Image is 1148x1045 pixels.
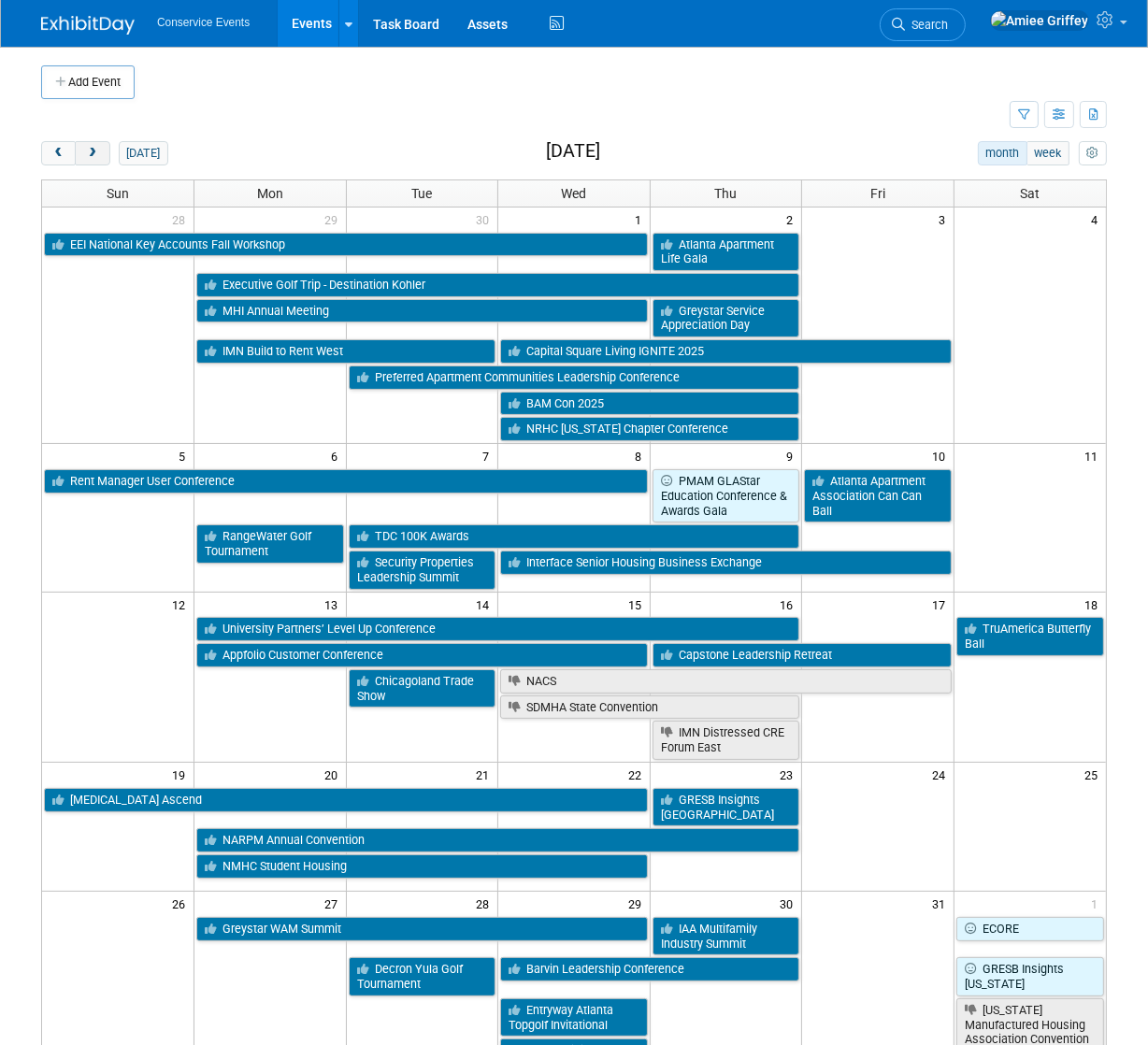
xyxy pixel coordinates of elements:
i: Personalize Calendar [1086,148,1098,160]
button: month [978,141,1027,165]
a: BAM Con 2025 [500,392,799,416]
button: prev [41,141,76,165]
span: 20 [323,763,346,786]
a: ECORE [956,917,1104,941]
a: Capital Square Living IGNITE 2025 [500,339,952,364]
span: 4 [1089,208,1106,231]
span: 14 [474,593,497,616]
a: EEI National Key Accounts Fall Workshop [44,233,648,257]
span: 17 [930,593,954,616]
span: Search [905,18,948,32]
img: ExhibitDay [41,16,135,35]
span: 22 [626,763,650,786]
a: Atlanta Apartment Life Gala [653,233,800,271]
a: Interface Senior Housing Business Exchange [500,551,952,575]
a: Executive Golf Trip - Destination Kohler [196,273,799,297]
span: Wed [561,186,586,201]
span: 28 [170,208,194,231]
span: 23 [778,763,801,786]
span: 10 [930,444,954,467]
span: 15 [626,593,650,616]
span: Conservice Events [157,16,250,29]
a: Search [880,8,966,41]
span: 29 [323,208,346,231]
a: Appfolio Customer Conference [196,643,648,667]
a: PMAM GLAStar Education Conference & Awards Gala [653,469,800,522]
button: Add Event [41,65,135,99]
a: MHI Annual Meeting [196,299,648,323]
a: Atlanta Apartment Association Can Can Ball [804,469,952,522]
span: 11 [1083,444,1106,467]
span: 3 [937,208,954,231]
a: NRHC [US_STATE] Chapter Conference [500,417,799,441]
a: IMN Distressed CRE Forum East [653,721,800,759]
a: Security Properties Leadership Summit [349,551,496,589]
span: 16 [778,593,801,616]
span: 31 [930,892,954,915]
span: 29 [626,892,650,915]
a: GRESB Insights [US_STATE] [956,957,1104,995]
span: 7 [481,444,497,467]
img: Amiee Griffey [990,10,1089,31]
a: Capstone Leadership Retreat [653,643,952,667]
span: 30 [474,208,497,231]
span: 25 [1083,763,1106,786]
a: NACS [500,669,952,694]
span: 24 [930,763,954,786]
h2: [DATE] [546,141,600,162]
button: next [75,141,109,165]
a: Chicagoland Trade Show [349,669,496,708]
span: Sat [1020,186,1040,201]
a: Rent Manager User Conference [44,469,648,494]
span: 12 [170,593,194,616]
a: NARPM Annual Convention [196,828,799,852]
a: Barvin Leadership Conference [500,957,799,981]
a: [MEDICAL_DATA] Ascend [44,788,648,812]
span: 18 [1083,593,1106,616]
a: University Partners’ Level Up Conference [196,617,799,641]
button: [DATE] [119,141,168,165]
span: 2 [784,208,801,231]
span: Tue [411,186,432,201]
span: 8 [633,444,650,467]
a: GRESB Insights [GEOGRAPHIC_DATA] [653,788,800,826]
a: Greystar Service Appreciation Day [653,299,800,337]
span: Sun [107,186,129,201]
a: IAA Multifamily Industry Summit [653,917,800,955]
a: Greystar WAM Summit [196,917,648,941]
span: Mon [257,186,283,201]
span: 5 [177,444,194,467]
span: 1 [633,208,650,231]
a: NMHC Student Housing [196,854,648,879]
span: 19 [170,763,194,786]
button: myCustomButton [1079,141,1107,165]
a: Entryway Atlanta Topgolf Invitational [500,998,648,1037]
a: Decron Yula Golf Tournament [349,957,496,995]
a: IMN Build to Rent West [196,339,495,364]
span: Fri [870,186,885,201]
button: week [1026,141,1069,165]
span: 13 [323,593,346,616]
span: 21 [474,763,497,786]
span: 27 [323,892,346,915]
span: 30 [778,892,801,915]
span: Thu [715,186,738,201]
span: 6 [329,444,346,467]
span: 9 [784,444,801,467]
a: TDC 100K Awards [349,524,800,549]
span: 1 [1089,892,1106,915]
a: TruAmerica Butterfly Ball [956,617,1104,655]
a: SDMHA State Convention [500,695,799,720]
a: RangeWater Golf Tournament [196,524,344,563]
span: 28 [474,892,497,915]
a: Preferred Apartment Communities Leadership Conference [349,365,800,390]
span: 26 [170,892,194,915]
